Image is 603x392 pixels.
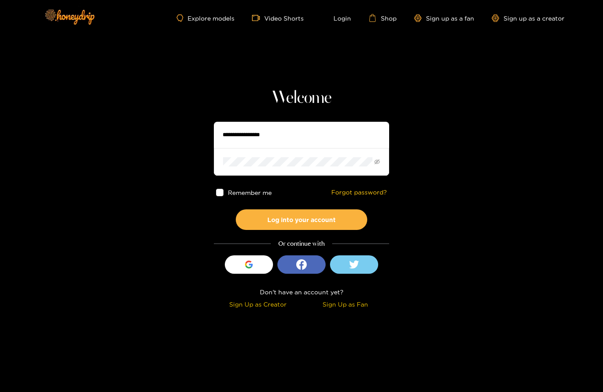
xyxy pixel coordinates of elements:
[321,14,351,22] a: Login
[304,299,387,309] div: Sign Up as Fan
[369,14,397,22] a: Shop
[252,14,264,22] span: video-camera
[214,88,389,109] h1: Welcome
[236,209,367,230] button: Log into your account
[492,14,564,22] a: Sign up as a creator
[414,14,474,22] a: Sign up as a fan
[214,239,389,249] div: Or continue with
[252,14,304,22] a: Video Shorts
[228,189,272,196] span: Remember me
[374,159,380,165] span: eye-invisible
[177,14,234,22] a: Explore models
[331,189,387,196] a: Forgot password?
[216,299,299,309] div: Sign Up as Creator
[214,287,389,297] div: Don't have an account yet?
